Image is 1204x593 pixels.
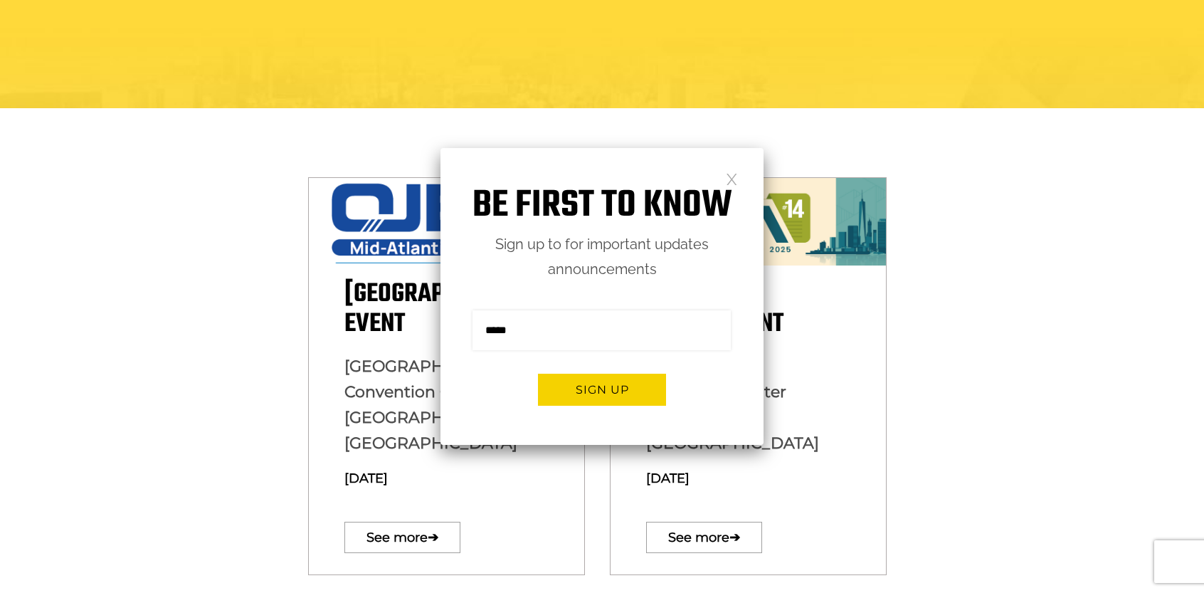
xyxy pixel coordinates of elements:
[344,471,388,486] span: [DATE]
[440,232,764,282] p: Sign up to for important updates announcements
[538,374,666,406] button: Sign up
[646,471,690,486] span: [DATE]
[428,515,438,560] span: ➔
[344,522,460,553] a: See more➔
[646,522,762,553] a: See more➔
[344,274,552,345] span: [GEOGRAPHIC_DATA] Event
[344,357,521,453] span: [GEOGRAPHIC_DATA] Convention Center [GEOGRAPHIC_DATA], [GEOGRAPHIC_DATA]
[729,515,740,560] span: ➔
[440,184,764,229] h1: Be first to know
[646,274,783,345] span: [US_STATE] Region Event
[646,357,819,453] span: Meadowlands Exposition Center Secaucus, [GEOGRAPHIC_DATA]
[726,172,738,184] a: Close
